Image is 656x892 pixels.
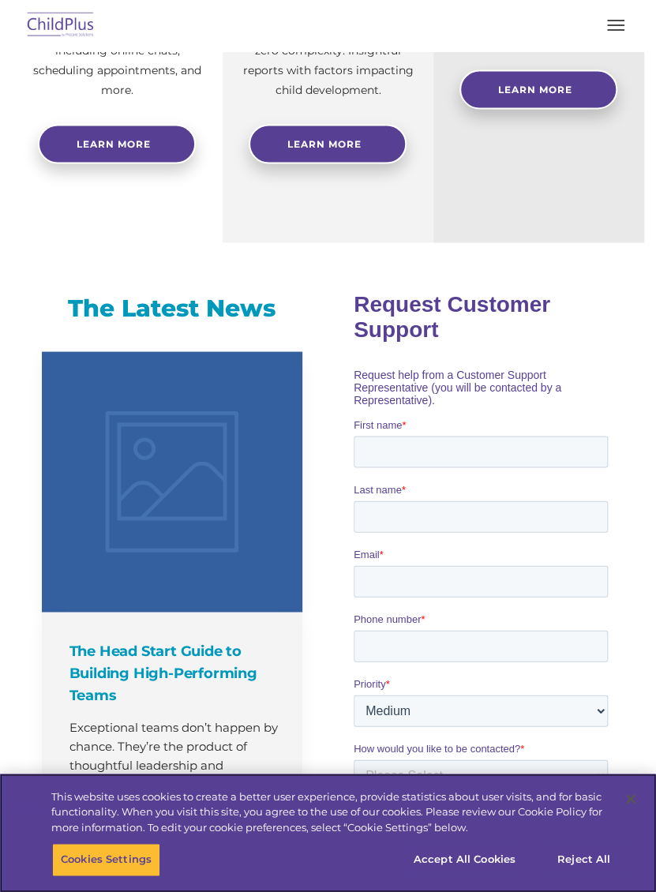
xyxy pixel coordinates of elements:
h4: The Head Start Guide to Building High-Performing Teams [69,639,279,706]
button: Close [613,781,648,816]
p: Exceptional teams don’t happen by chance. They’re the product of thoughtful leadership and intent... [69,718,279,831]
a: Learn more [38,124,196,163]
h3: The Latest News [42,292,302,324]
a: Learn More [459,69,617,109]
button: Cookies Settings [52,843,160,876]
span: Learn More [287,138,362,150]
button: Reject All [534,843,633,876]
span: Learn more [77,138,151,150]
div: This website uses cookies to create a better user experience, provide statistics about user visit... [51,789,610,836]
span: Learn More [498,84,572,96]
a: Learn More [249,124,407,163]
button: Accept All Cookies [405,843,524,876]
img: ChildPlus by Procare Solutions [24,7,98,44]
